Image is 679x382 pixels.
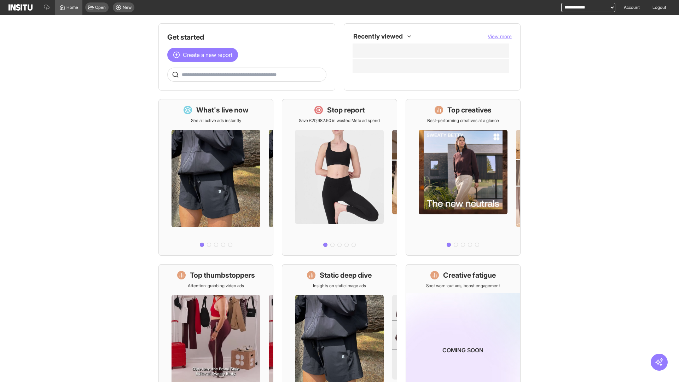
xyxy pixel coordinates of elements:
h1: Stop report [327,105,365,115]
button: View more [488,33,512,40]
button: Create a new report [167,48,238,62]
h1: Static deep dive [320,270,372,280]
span: New [123,5,132,10]
h1: Top creatives [447,105,492,115]
h1: Top thumbstoppers [190,270,255,280]
a: What's live nowSee all active ads instantly [158,99,273,256]
span: View more [488,33,512,39]
a: Stop reportSave £20,982.50 in wasted Meta ad spend [282,99,397,256]
h1: Get started [167,32,326,42]
p: Attention-grabbing video ads [188,283,244,289]
span: Home [66,5,78,10]
p: See all active ads instantly [191,118,241,123]
span: Create a new report [183,51,232,59]
p: Best-performing creatives at a glance [427,118,499,123]
p: Insights on static image ads [313,283,366,289]
a: Top creativesBest-performing creatives at a glance [406,99,521,256]
p: Save £20,982.50 in wasted Meta ad spend [299,118,380,123]
span: Open [95,5,106,10]
img: Logo [8,4,33,11]
h1: What's live now [196,105,249,115]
